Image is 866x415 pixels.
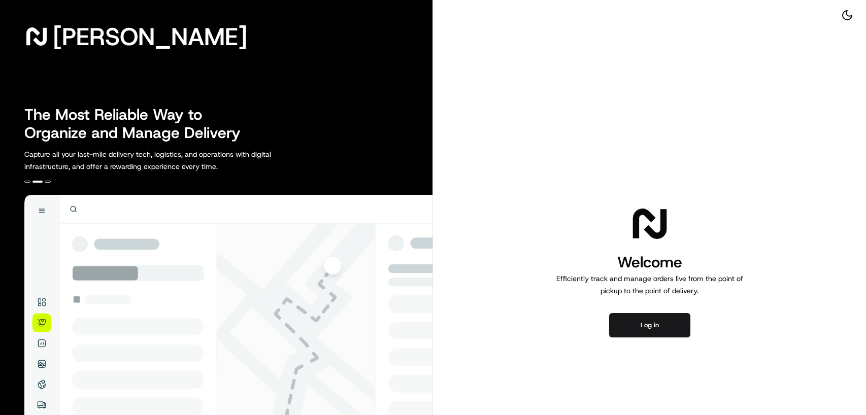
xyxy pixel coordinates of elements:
[24,106,252,142] h2: The Most Reliable Way to Organize and Manage Delivery
[609,313,690,337] button: Log in
[24,148,317,172] p: Capture all your last-mile delivery tech, logistics, and operations with digital infrastructure, ...
[552,272,747,297] p: Efficiently track and manage orders live from the point of pickup to the point of delivery.
[53,26,247,47] span: [PERSON_NAME]
[552,252,747,272] h1: Welcome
